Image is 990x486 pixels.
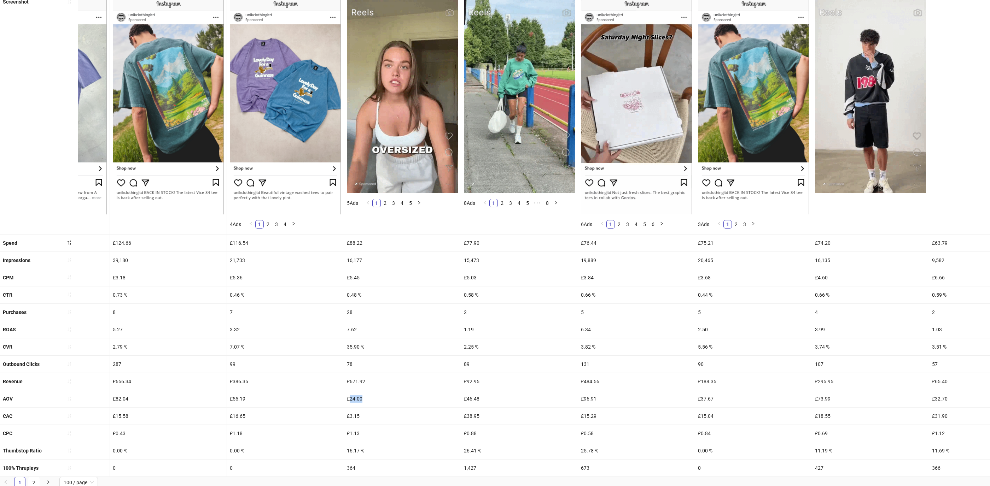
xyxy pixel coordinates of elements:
a: 1 [724,220,732,228]
div: 673 [578,460,695,476]
div: 19,889 [578,252,695,269]
div: £3.84 [578,269,695,286]
div: 1.19 [461,321,578,338]
li: 4 [281,220,289,229]
a: 1 [607,220,615,228]
li: 2 [732,220,740,229]
b: Purchases [3,309,27,315]
span: sort-ascending [67,431,72,436]
span: 4 Ads [230,221,241,227]
span: sort-ascending [67,379,72,384]
li: 3 [623,220,632,229]
span: right [554,201,558,205]
li: 6 [649,220,657,229]
span: 8 Ads [464,200,475,206]
div: 25.78 % [578,442,695,459]
a: 3 [624,220,631,228]
a: 1 [490,199,497,207]
li: 4 [398,199,406,207]
span: sort-ascending [67,309,72,314]
li: Next Page [657,220,666,229]
div: £96.91 [578,390,695,407]
a: 4 [632,220,640,228]
div: 99 [227,356,344,373]
div: 0.00 % [110,442,227,459]
span: left [366,201,370,205]
div: £484.56 [578,373,695,390]
b: Thumbstop Ratio [3,448,42,454]
div: £0.84 [695,425,812,442]
div: £24.00 [344,390,461,407]
a: 2 [732,220,740,228]
div: £18.55 [812,408,929,425]
li: 3 [740,220,749,229]
span: left [4,480,8,484]
li: 1 [723,220,732,229]
b: Outbound Clicks [3,361,40,367]
div: £116.54 [227,235,344,251]
div: 0.66 % [812,286,929,303]
div: 427 [812,460,929,476]
span: sort-ascending [67,257,72,262]
div: £46.48 [461,390,578,407]
button: left [481,199,489,207]
span: ••• [532,199,543,207]
li: Previous Page [481,199,489,207]
div: £74.20 [812,235,929,251]
div: 39,180 [110,252,227,269]
li: Next 5 Pages [532,199,543,207]
span: 5 Ads [347,200,358,206]
div: 3.99 [812,321,929,338]
li: Next Page [749,220,757,229]
div: 107 [812,356,929,373]
b: CPM [3,275,13,280]
li: Previous Page [715,220,723,229]
span: 3 Ads [698,221,709,227]
div: 15,473 [461,252,578,269]
div: 2.50 [695,321,812,338]
div: 5.56 % [695,338,812,355]
div: 16,177 [344,252,461,269]
div: 26.41 % [461,442,578,459]
div: 7.07 % [227,338,344,355]
span: sort-ascending [67,292,72,297]
a: 2 [381,199,389,207]
div: 89 [461,356,578,373]
div: £124.66 [110,235,227,251]
div: 20,465 [695,252,812,269]
a: 5 [641,220,648,228]
div: £75.21 [695,235,812,251]
div: 16,135 [812,252,929,269]
div: 2 [461,304,578,321]
button: left [364,199,372,207]
li: 1 [489,199,498,207]
div: £4.60 [812,269,929,286]
span: sort-ascending [67,396,72,401]
span: right [659,221,664,226]
b: CTR [3,292,12,298]
span: right [46,480,50,484]
li: 2 [615,220,623,229]
li: 1 [606,220,615,229]
a: 6 [649,220,657,228]
div: £73.99 [812,390,929,407]
span: sort-ascending [67,275,72,280]
b: Revenue [3,379,23,384]
li: 3 [506,199,515,207]
div: 7 [227,304,344,321]
span: left [717,221,721,226]
b: Impressions [3,257,30,263]
div: £92.95 [461,373,578,390]
div: £5.03 [461,269,578,286]
a: 3 [507,199,514,207]
span: sort-ascending [67,448,72,453]
button: right [415,199,423,207]
a: 3 [741,220,749,228]
li: 4 [632,220,640,229]
div: 8 [110,304,227,321]
b: Spend [3,240,17,246]
span: sort-ascending [67,414,72,419]
li: Next Page [289,220,298,229]
li: 8 [543,199,552,207]
span: right [751,221,755,226]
